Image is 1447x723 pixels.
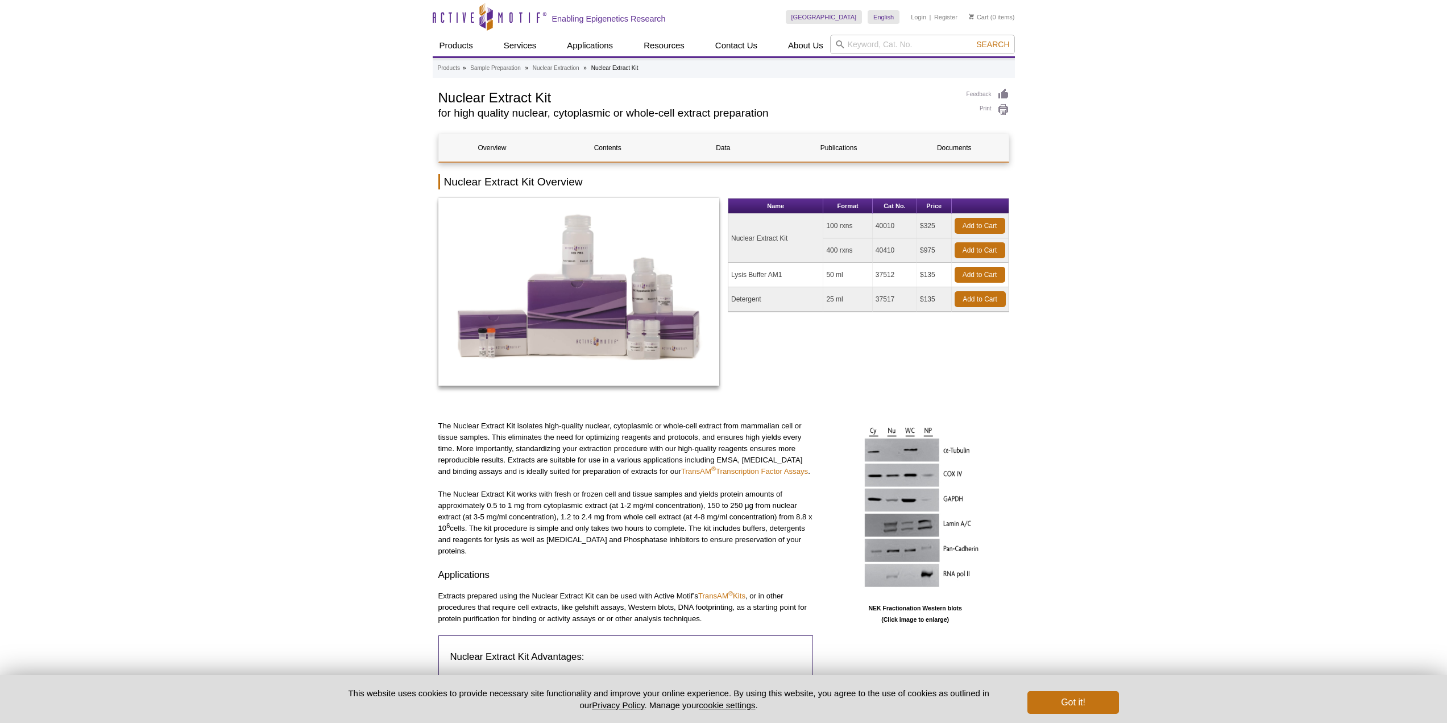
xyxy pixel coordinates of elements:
a: Privacy Policy [592,700,644,710]
h3: Nuclear Extract Kit Advantages: [450,650,801,664]
td: 37517 [873,287,917,312]
a: Add to Cart [955,267,1005,283]
sup: ® [711,465,716,472]
a: Nuclear Extraction [533,63,579,73]
td: $975 [917,238,952,263]
li: » [525,65,528,71]
h1: Nuclear Extract Kit [438,88,955,105]
th: Cat No. [873,199,917,214]
td: 100 rxns [823,214,872,238]
a: Contents [554,134,661,162]
a: TransAM®Kits [698,592,745,600]
p: The Nuclear Extract Kit works with fresh or frozen cell and tissue samples and yields protein amo... [438,489,813,557]
a: Documents [901,134,1007,162]
td: 37512 [873,263,917,287]
a: Print [967,104,1009,116]
a: Login [911,13,926,21]
th: Name [728,199,823,214]
h2: Enabling Epigenetics Research [552,14,666,24]
li: » [583,65,587,71]
a: Resources [637,35,691,56]
th: Format [823,199,872,214]
a: About Us [781,35,830,56]
td: Lysis Buffer AM1 [728,263,823,287]
td: $325 [917,214,952,238]
a: [GEOGRAPHIC_DATA] [786,10,863,24]
a: Publications [785,134,892,162]
li: » [463,65,466,71]
input: Keyword, Cat. No. [830,35,1015,54]
p: Extracts prepared using the Nuclear Extract Kit can be used with Active Motif’s , or in other pro... [438,590,813,625]
li: Nuclear Extract Kit [591,65,638,71]
button: cookie settings [699,700,755,710]
a: Contact Us [708,35,764,56]
li: Quality-controlled reagents ensure reproducibility [467,672,791,684]
h2: Nuclear Extract Kit Overview [438,174,1009,189]
button: Got it! [1027,691,1118,714]
img: Nuclear Extract Kit [438,198,720,386]
a: English [868,10,899,24]
img: NEK Fractionation Western blots [844,420,986,599]
a: Cart [969,13,989,21]
h3: Applications [438,568,813,582]
th: Price [917,199,952,214]
td: 50 ml [823,263,872,287]
a: Overview [439,134,546,162]
p: The Nuclear Extract Kit isolates high-quality nuclear, cytoplasmic or whole-cell extract from mam... [438,420,813,477]
td: $135 [917,263,952,287]
td: Detergent [728,287,823,312]
a: Add to Cart [955,291,1006,307]
a: Products [438,63,460,73]
li: | [930,10,931,24]
td: $135 [917,287,952,312]
a: Add to Cart [955,242,1005,258]
img: Your Cart [969,14,974,19]
h2: for high quality nuclear, cytoplasmic or whole-cell extract preparation [438,108,955,118]
td: 25 ml [823,287,872,312]
a: Register [934,13,957,21]
a: TransAM®Transcription Factor Assays [681,467,808,476]
li: (0 items) [969,10,1015,24]
a: Applications [560,35,620,56]
p: This website uses cookies to provide necessary site functionality and improve your online experie... [329,687,1009,711]
sup: ® [728,589,733,596]
td: 40010 [873,214,917,238]
a: Services [497,35,544,56]
a: Sample Preparation [470,63,520,73]
td: 400 rxns [823,238,872,263]
b: NEK Fractionation Western blots (Click image to enlarge) [868,605,961,623]
a: Feedback [967,88,1009,101]
td: 40410 [873,238,917,263]
sup: 6 [446,522,450,528]
td: Nuclear Extract Kit [728,214,823,263]
a: Products [433,35,480,56]
a: Add to Cart [955,218,1005,234]
span: Search [976,40,1009,49]
button: Search [973,39,1013,49]
a: Data [670,134,777,162]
